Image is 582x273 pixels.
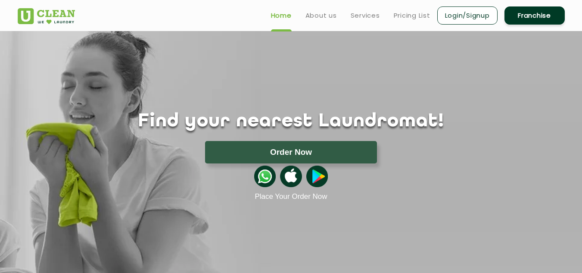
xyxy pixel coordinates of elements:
a: Home [271,10,292,21]
a: Franchise [504,6,565,25]
a: About us [305,10,337,21]
img: whatsappicon.png [254,166,276,187]
button: Order Now [205,141,377,163]
a: Place Your Order Now [255,192,327,201]
h1: Find your nearest Laundromat! [11,111,571,132]
a: Services [351,10,380,21]
a: Pricing List [394,10,430,21]
img: UClean Laundry and Dry Cleaning [18,8,75,24]
img: apple-icon.png [280,166,302,187]
img: playstoreicon.png [306,166,328,187]
a: Login/Signup [437,6,498,25]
